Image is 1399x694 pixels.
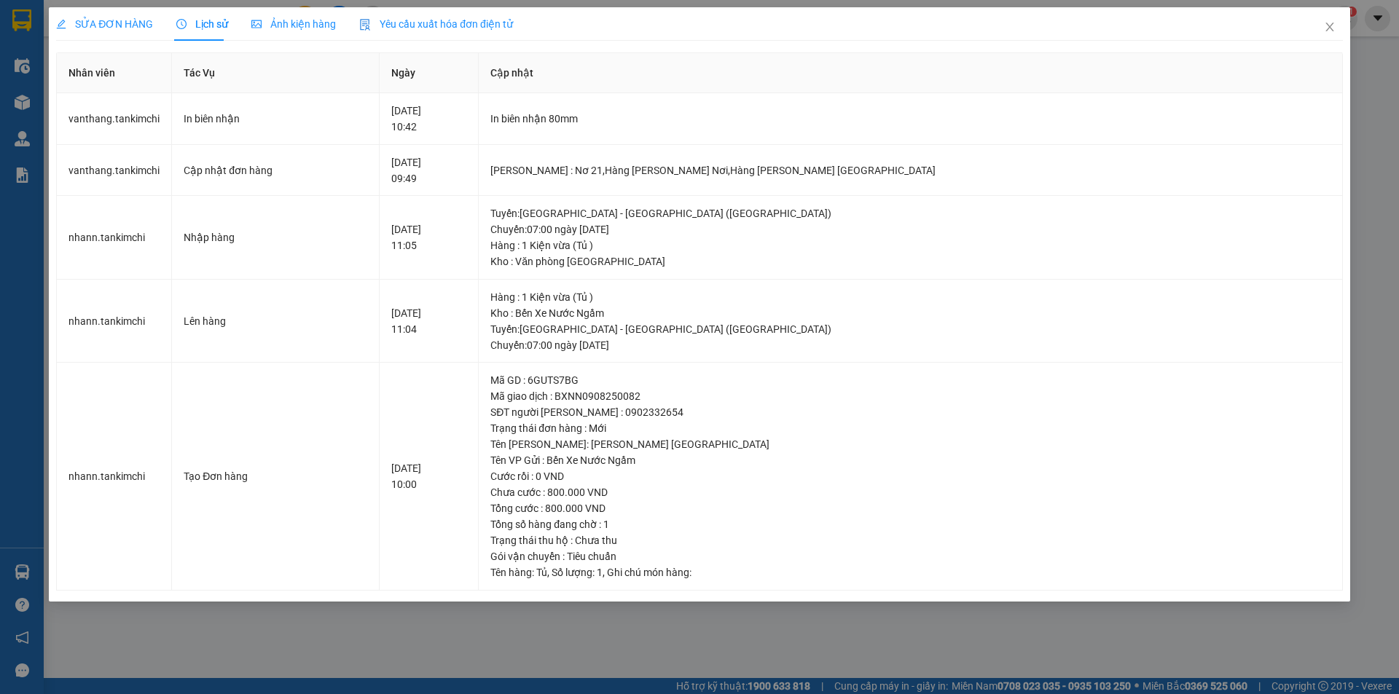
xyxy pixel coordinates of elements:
td: nhann.tankimchi [57,280,172,363]
div: Trạng thái đơn hàng : Mới [490,420,1330,436]
div: [DATE] 10:00 [391,460,466,492]
span: SỬA ĐƠN HÀNG [56,18,153,30]
span: Ảnh kiện hàng [251,18,336,30]
span: Tủ [536,567,547,578]
div: In biên nhận [184,111,367,127]
div: [DATE] 10:42 [391,103,466,135]
div: Cập nhật đơn hàng [184,162,367,178]
td: vanthang.tankimchi [57,145,172,197]
div: Tổng cước : 800.000 VND [490,500,1330,516]
th: Tác Vụ [172,53,380,93]
div: Kho : Văn phòng [GEOGRAPHIC_DATA] [490,253,1330,269]
div: Trạng thái thu hộ : Chưa thu [490,532,1330,548]
div: [DATE] 09:49 [391,154,466,186]
div: [DATE] 11:05 [391,221,466,253]
span: Lịch sử [176,18,228,30]
span: clock-circle [176,19,187,29]
div: Lên hàng [184,313,367,329]
td: nhann.tankimchi [57,196,172,280]
th: Cập nhật [479,53,1342,93]
div: Kho : Bến Xe Nước Ngầm [490,305,1330,321]
span: 1 [597,567,603,578]
div: Tên hàng: , Số lượng: , Ghi chú món hàng: [490,564,1330,580]
img: icon [359,19,371,31]
div: Cước rồi : 0 VND [490,468,1330,484]
span: close [1324,21,1336,33]
th: Ngày [380,53,479,93]
div: Tổng số hàng đang chờ : 1 [490,516,1330,532]
div: SĐT người [PERSON_NAME] : 0902332654 [490,404,1330,420]
td: nhann.tankimchi [57,363,172,591]
div: Mã giao dịch : BXNN0908250082 [490,388,1330,404]
div: Hàng : 1 Kiện vừa (Tủ ) [490,237,1330,253]
div: Mã GD : 6GUTS7BG [490,372,1330,388]
div: In biên nhận 80mm [490,111,1330,127]
div: [DATE] 11:04 [391,305,466,337]
div: Hàng : 1 Kiện vừa (Tủ ) [490,289,1330,305]
td: vanthang.tankimchi [57,93,172,145]
div: Nhập hàng [184,229,367,245]
span: Yêu cầu xuất hóa đơn điện tử [359,18,513,30]
div: Gói vận chuyển : Tiêu chuẩn [490,548,1330,564]
div: Chưa cước : 800.000 VND [490,484,1330,500]
button: Close [1309,7,1350,48]
div: Tuyến : [GEOGRAPHIC_DATA] - [GEOGRAPHIC_DATA] ([GEOGRAPHIC_DATA]) Chuyến: 07:00 ngày [DATE] [490,205,1330,237]
div: Tạo Đơn hàng [184,468,367,484]
div: [PERSON_NAME] : Nơ 21,Hàng [PERSON_NAME] Nơi,Hàng [PERSON_NAME] [GEOGRAPHIC_DATA] [490,162,1330,178]
div: Tên [PERSON_NAME]: [PERSON_NAME] [GEOGRAPHIC_DATA] [490,436,1330,452]
div: Tên VP Gửi : Bến Xe Nước Ngầm [490,452,1330,468]
div: Tuyến : [GEOGRAPHIC_DATA] - [GEOGRAPHIC_DATA] ([GEOGRAPHIC_DATA]) Chuyến: 07:00 ngày [DATE] [490,321,1330,353]
span: edit [56,19,66,29]
th: Nhân viên [57,53,172,93]
span: picture [251,19,262,29]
